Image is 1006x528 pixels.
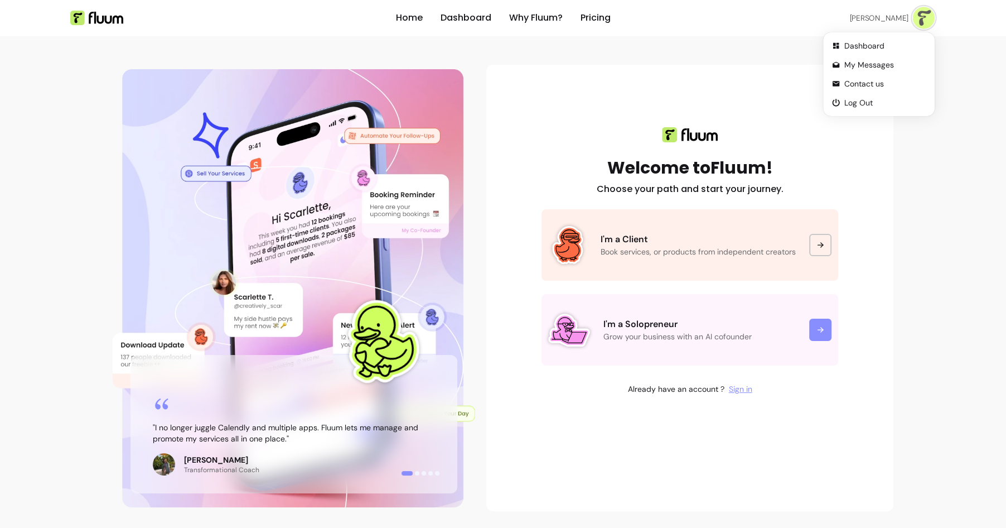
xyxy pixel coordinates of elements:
p: I'm a Client [601,233,796,246]
h2: Choose your path and start your journey. [597,183,783,196]
img: Fluum logo [662,127,718,142]
img: Fluum Duck sticker [548,309,590,351]
img: Fluum Duck sticker [332,291,432,391]
a: Pricing [581,11,611,25]
img: avatar [913,7,935,29]
a: Home [396,11,423,25]
a: Dashboard [441,11,491,25]
span: My Messages [844,59,926,70]
img: Fluum Duck sticker [548,225,587,265]
blockquote: " I no longer juggle Calendly and multiple apps. Fluum lets me manage and promote my services all... [153,422,435,444]
span: Contact us [844,78,926,89]
div: Profile Actions [825,35,932,114]
img: Fluum Logo [70,11,123,25]
a: Why Fluum? [509,11,563,25]
span: Log Out [844,97,926,108]
span: Dashboard [844,40,926,51]
img: Review avatar [153,453,175,476]
p: Transformational Coach [184,465,259,474]
h1: Welcome to Fluum! [607,158,773,178]
p: [PERSON_NAME] [184,454,259,465]
div: Illustration of Fluum AI Co-Founder on a smartphone, showing solo business performance insights s... [113,65,475,511]
span: [PERSON_NAME] [849,12,908,23]
a: Sign in [729,383,752,395]
p: Already have an account ? [628,383,724,395]
ul: Profile Actions [828,37,930,112]
p: I'm a Solopreneur [603,318,796,331]
p: Book services, or products from independent creators [601,246,796,257]
p: Grow your business with an AI cofounder [603,331,796,342]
